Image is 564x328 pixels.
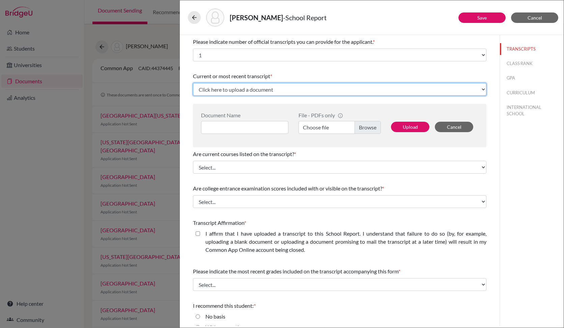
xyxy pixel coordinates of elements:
label: No basis [205,312,225,321]
span: Current or most recent transcript [193,73,270,79]
div: Document Name [201,112,288,118]
span: Transcript Affirmation [193,219,244,226]
span: info [338,113,343,118]
div: File - PDFs only [299,112,381,118]
button: GPA [500,72,564,84]
button: Cancel [435,122,473,132]
label: Choose file [299,121,381,134]
button: INTERNATIONAL SCHOOL [500,101,564,120]
span: I recommend this student: [193,302,254,309]
span: - School Report [283,13,327,22]
strong: [PERSON_NAME] [230,13,283,22]
button: CLASS RANK [500,58,564,69]
span: Are current courses listed on the transcript? [193,151,294,157]
button: Upload [391,122,429,132]
span: Please indicate number of official transcripts you can provide for the applicant. [193,38,373,45]
label: I affirm that I have uploaded a transcript to this School Report. I understand that failure to do... [205,230,486,254]
button: TRANSCRIPTS [500,43,564,55]
span: Please indicate the most recent grades included on the transcript accompanying this form [193,268,398,274]
button: CURRICULUM [500,87,564,99]
span: Are college entrance examination scores included with or visible on the transcript? [193,185,382,191]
